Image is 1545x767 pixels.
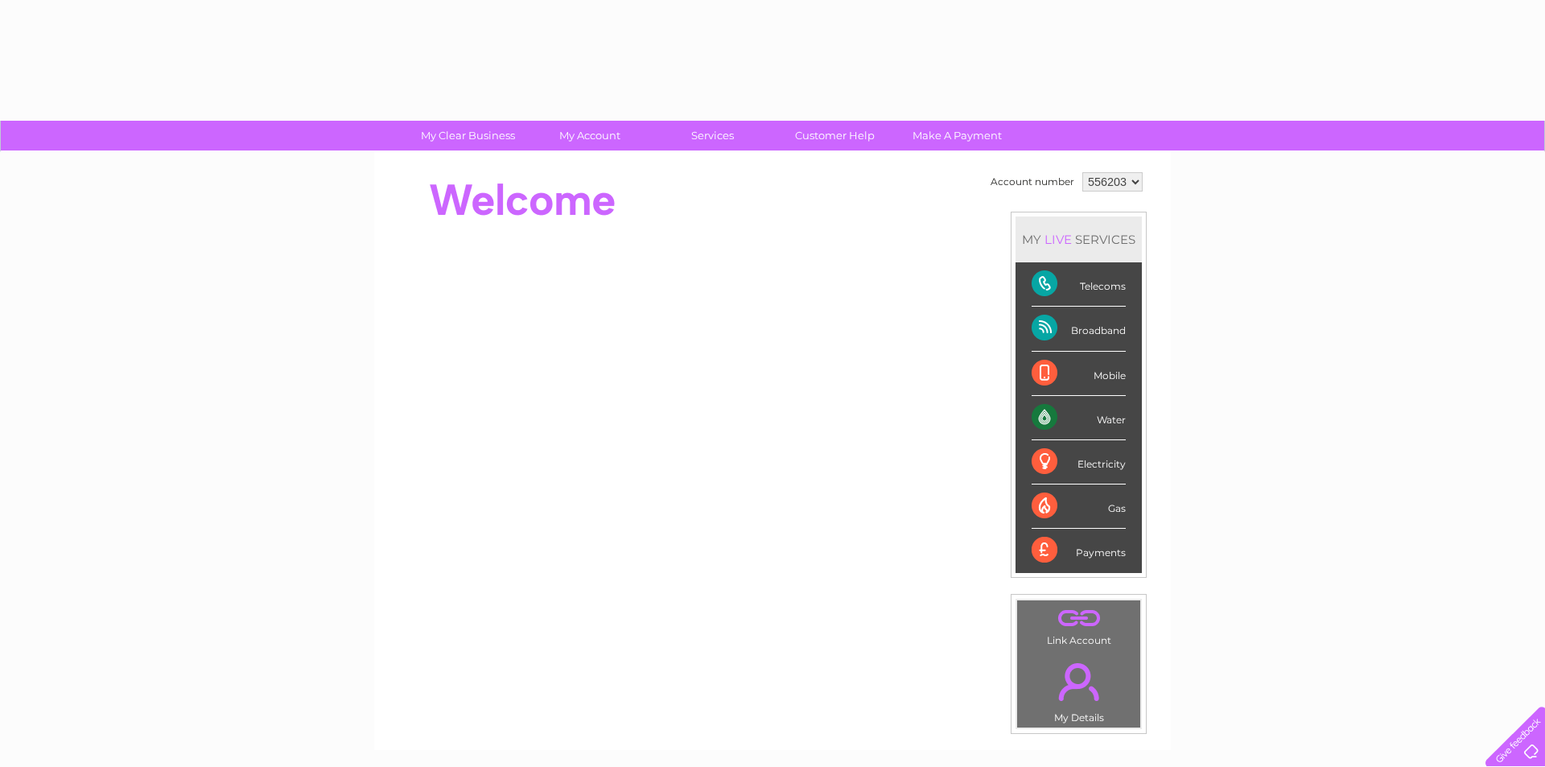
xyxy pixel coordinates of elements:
[1021,604,1136,633] a: .
[1016,649,1141,728] td: My Details
[1032,262,1126,307] div: Telecoms
[1032,529,1126,572] div: Payments
[1032,352,1126,396] div: Mobile
[1041,232,1075,247] div: LIVE
[1032,307,1126,351] div: Broadband
[1016,600,1141,650] td: Link Account
[987,168,1078,196] td: Account number
[1032,440,1126,485] div: Electricity
[1032,396,1126,440] div: Water
[1021,654,1136,710] a: .
[1032,485,1126,529] div: Gas
[891,121,1024,151] a: Make A Payment
[646,121,779,151] a: Services
[768,121,901,151] a: Customer Help
[402,121,534,151] a: My Clear Business
[1016,216,1142,262] div: MY SERVICES
[524,121,657,151] a: My Account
